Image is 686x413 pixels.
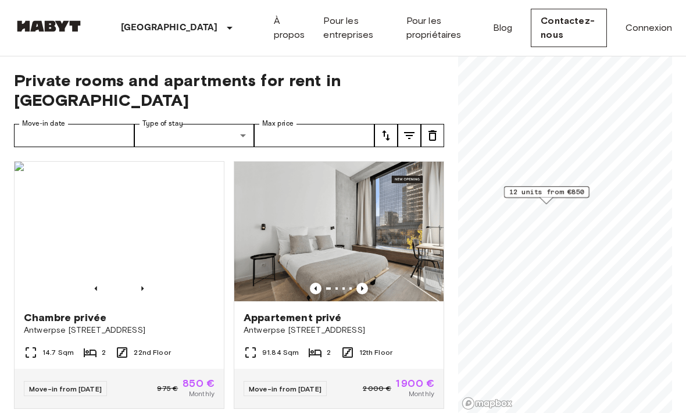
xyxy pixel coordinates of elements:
[262,347,299,358] span: 91.84 Sqm
[244,311,342,325] span: Appartement privé
[310,283,321,294] button: Previous image
[14,70,444,110] span: Private rooms and apartments for rent in [GEOGRAPHIC_DATA]
[509,187,584,197] span: 12 units from €850
[137,283,148,294] button: Previous image
[626,21,672,35] a: Connexion
[409,389,434,399] span: Monthly
[504,186,589,204] div: Map marker
[323,14,387,42] a: Pour les entreprises
[42,347,74,358] span: 14.7 Sqm
[134,347,171,358] span: 22nd Floor
[24,325,215,336] span: Antwerpse [STREET_ADDRESS]
[462,397,513,410] a: Mapbox logo
[396,378,434,389] span: 1 900 €
[406,14,474,42] a: Pour les propriétaires
[24,311,106,325] span: Chambre privée
[249,384,321,393] span: Move-in from [DATE]
[157,383,178,394] span: 975 €
[183,378,215,389] span: 850 €
[234,162,444,301] img: Marketing picture of unit BE-23-003-045-001
[15,162,224,301] img: Marketing picture of unit BE-23-003-090-002
[374,124,398,147] button: tune
[121,21,218,35] p: [GEOGRAPHIC_DATA]
[363,383,391,394] span: 2 000 €
[22,119,65,129] label: Move-in date
[234,161,444,409] a: Marketing picture of unit BE-23-003-045-001Previous imagePrevious imageAppartement privéAntwerpse...
[531,9,606,47] a: Contactez-nous
[102,347,106,358] span: 2
[29,384,102,393] span: Move-in from [DATE]
[493,21,513,35] a: Blog
[398,124,421,147] button: tune
[359,347,393,358] span: 12th Floor
[189,389,215,399] span: Monthly
[244,325,434,336] span: Antwerpse [STREET_ADDRESS]
[274,14,305,42] a: À propos
[356,283,368,294] button: Previous image
[14,124,134,147] input: Choose date
[421,124,444,147] button: tune
[90,283,102,294] button: Previous image
[14,20,84,32] img: Habyt
[142,119,183,129] label: Type of stay
[327,347,331,358] span: 2
[14,161,224,409] a: Marketing picture of unit BE-23-003-090-002Previous imagePrevious imageChambre privéeAntwerpse [S...
[262,119,294,129] label: Max price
